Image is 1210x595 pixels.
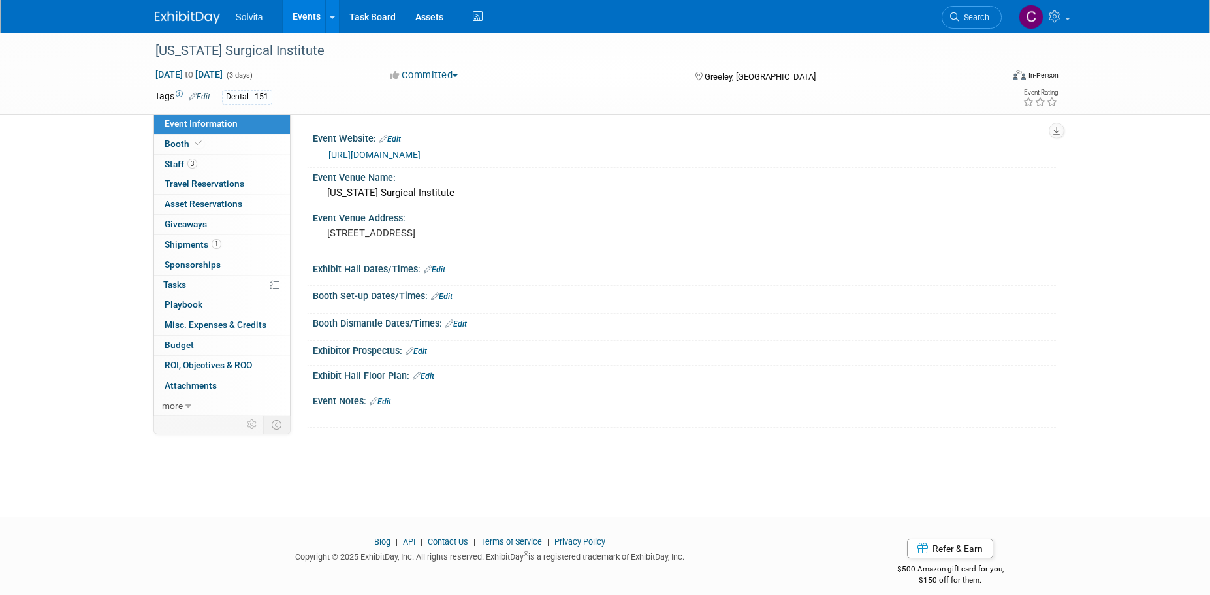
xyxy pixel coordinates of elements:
[154,376,290,396] a: Attachments
[544,537,552,547] span: |
[154,315,290,335] a: Misc. Expenses & Credits
[154,295,290,315] a: Playbook
[524,551,528,558] sup: ®
[165,159,197,169] span: Staff
[907,539,993,558] a: Refer & Earn
[154,174,290,194] a: Travel Reservations
[236,12,263,22] span: Solvita
[165,138,204,149] span: Booth
[165,319,266,330] span: Misc. Expenses & Credits
[313,168,1056,184] div: Event Venue Name:
[165,199,242,209] span: Asset Reservations
[323,183,1046,203] div: [US_STATE] Surgical Institute
[1023,89,1058,96] div: Event Rating
[424,265,445,274] a: Edit
[162,400,183,411] span: more
[313,208,1056,225] div: Event Venue Address:
[481,537,542,547] a: Terms of Service
[925,68,1059,88] div: Event Format
[154,155,290,174] a: Staff3
[165,118,238,129] span: Event Information
[165,239,221,249] span: Shipments
[165,380,217,391] span: Attachments
[154,336,290,355] a: Budget
[154,215,290,234] a: Giveaways
[154,255,290,275] a: Sponsorships
[313,366,1056,383] div: Exhibit Hall Floor Plan:
[154,235,290,255] a: Shipments1
[165,219,207,229] span: Giveaways
[1013,70,1026,80] img: Format-Inperson.png
[154,276,290,295] a: Tasks
[417,537,426,547] span: |
[374,537,390,547] a: Blog
[154,396,290,416] a: more
[1028,71,1059,80] div: In-Person
[705,72,816,82] span: Greeley, [GEOGRAPHIC_DATA]
[1019,5,1043,29] img: Cindy Miller
[183,69,195,80] span: to
[222,90,272,104] div: Dental - 151
[241,416,264,433] td: Personalize Event Tab Strip
[163,280,186,290] span: Tasks
[403,537,415,547] a: API
[151,39,982,63] div: [US_STATE] Surgical Institute
[327,227,608,239] pre: [STREET_ADDRESS]
[165,178,244,189] span: Travel Reservations
[154,195,290,214] a: Asset Reservations
[845,555,1056,585] div: $500 Amazon gift card for you,
[470,537,479,547] span: |
[959,12,989,22] span: Search
[313,314,1056,330] div: Booth Dismantle Dates/Times:
[195,140,202,147] i: Booth reservation complete
[554,537,605,547] a: Privacy Policy
[189,92,210,101] a: Edit
[212,239,221,249] span: 1
[313,391,1056,408] div: Event Notes:
[263,416,290,433] td: Toggle Event Tabs
[187,159,197,169] span: 3
[225,71,253,80] span: (3 days)
[845,575,1056,586] div: $150 off for them.
[328,150,421,160] a: [URL][DOMAIN_NAME]
[154,135,290,154] a: Booth
[155,11,220,24] img: ExhibitDay
[313,286,1056,303] div: Booth Set-up Dates/Times:
[313,341,1056,358] div: Exhibitor Prospectus:
[413,372,434,381] a: Edit
[154,114,290,134] a: Event Information
[445,319,467,329] a: Edit
[942,6,1002,29] a: Search
[428,537,468,547] a: Contact Us
[155,89,210,105] td: Tags
[165,299,202,310] span: Playbook
[165,340,194,350] span: Budget
[370,397,391,406] a: Edit
[313,129,1056,146] div: Event Website:
[154,356,290,376] a: ROI, Objectives & ROO
[379,135,401,144] a: Edit
[165,360,252,370] span: ROI, Objectives & ROO
[385,69,463,82] button: Committed
[155,69,223,80] span: [DATE] [DATE]
[165,259,221,270] span: Sponsorships
[431,292,453,301] a: Edit
[155,548,826,563] div: Copyright © 2025 ExhibitDay, Inc. All rights reserved. ExhibitDay is a registered trademark of Ex...
[392,537,401,547] span: |
[406,347,427,356] a: Edit
[313,259,1056,276] div: Exhibit Hall Dates/Times:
